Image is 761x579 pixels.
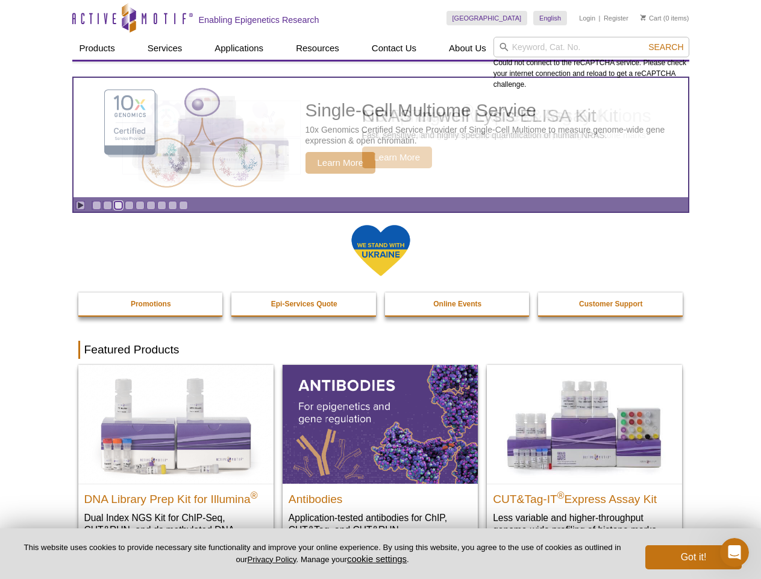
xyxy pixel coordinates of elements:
a: Login [579,14,595,22]
iframe: Intercom live chat [720,538,749,567]
div: Could not connect to the reCAPTCHA service. Please check your internet connection and reload to g... [493,37,689,90]
button: Search [645,42,687,52]
a: Cart [640,14,662,22]
img: We Stand With Ukraine [351,224,411,277]
strong: Customer Support [579,300,642,308]
a: Toggle autoplay [76,201,85,210]
a: Go to slide 4 [125,201,134,210]
img: CUT&Tag-IT® Express Assay Kit [487,365,682,483]
article: Single-Cell Multiome Service [74,78,688,197]
strong: Epi-Services Quote [271,300,337,308]
a: English [533,11,567,25]
img: DNA Library Prep Kit for Illumina [78,365,274,483]
a: Go to slide 2 [103,201,112,210]
a: About Us [442,37,493,60]
a: Go to slide 9 [179,201,188,210]
input: Keyword, Cat. No. [493,37,689,57]
a: Go to slide 8 [168,201,177,210]
img: Single-Cell Multiome Service [93,83,274,193]
p: 10x Genomics Certified Service Provider of Single-Cell Multiome to measure genome-wide gene expre... [305,124,682,146]
a: Go to slide 6 [146,201,155,210]
a: Contact Us [365,37,424,60]
h2: DNA Library Prep Kit for Illumina [84,487,268,505]
h2: Single-Cell Multiome Service [305,101,682,119]
a: CUT&Tag-IT® Express Assay Kit CUT&Tag-IT®Express Assay Kit Less variable and higher-throughput ge... [487,365,682,548]
p: Less variable and higher-throughput genome-wide profiling of histone marks​. [493,511,676,536]
a: Online Events [385,293,531,315]
sup: ® [251,490,258,500]
button: cookie settings [347,554,407,564]
a: Services [140,37,190,60]
a: Applications [207,37,271,60]
a: Privacy Policy [247,555,296,564]
p: Dual Index NGS Kit for ChIP-Seq, CUT&RUN, and ds methylated DNA assays. [84,511,268,548]
a: Go to slide 7 [157,201,166,210]
a: Promotions [78,293,224,315]
p: Application-tested antibodies for ChIP, CUT&Tag, and CUT&RUN. [289,511,472,536]
a: Go to slide 5 [136,201,145,210]
img: All Antibodies [283,365,478,483]
a: [GEOGRAPHIC_DATA] [446,11,528,25]
span: Learn More [305,152,376,174]
h2: CUT&Tag-IT Express Assay Kit [493,487,676,505]
h2: Featured Products [78,341,683,359]
a: Single-Cell Multiome Service Single-Cell Multiome Service 10x Genomics Certified Service Provider... [74,78,688,197]
strong: Online Events [433,300,481,308]
a: DNA Library Prep Kit for Illumina DNA Library Prep Kit for Illumina® Dual Index NGS Kit for ChIP-... [78,365,274,560]
img: Your Cart [640,14,646,21]
h2: Antibodies [289,487,472,505]
a: Products [72,37,122,60]
a: Register [604,14,628,22]
sup: ® [557,490,565,500]
a: Go to slide 1 [92,201,101,210]
li: | [599,11,601,25]
button: Got it! [645,545,742,569]
h2: Enabling Epigenetics Research [199,14,319,25]
a: Epi-Services Quote [231,293,377,315]
a: All Antibodies Antibodies Application-tested antibodies for ChIP, CUT&Tag, and CUT&RUN. [283,365,478,548]
a: Go to slide 3 [114,201,123,210]
span: Search [648,42,683,52]
a: Customer Support [538,293,684,315]
strong: Promotions [131,300,171,308]
p: This website uses cookies to provide necessary site functionality and improve your online experie... [19,542,625,565]
li: (0 items) [640,11,689,25]
a: Resources [289,37,346,60]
